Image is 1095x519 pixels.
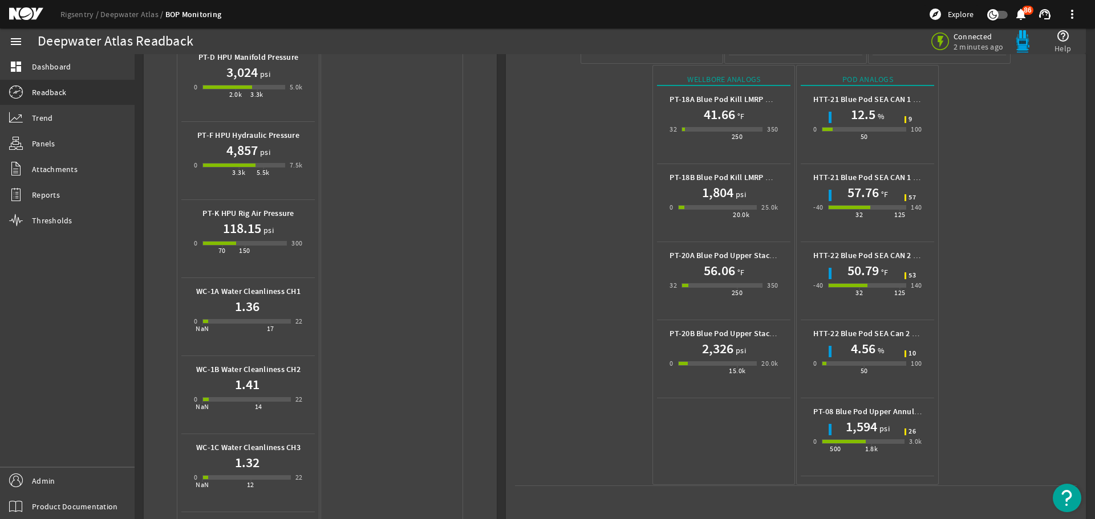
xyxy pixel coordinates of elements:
h1: 41.66 [704,105,735,124]
div: 140 [911,280,922,291]
b: PT-20A Blue Pod Upper Stack Wellbore Temperature [670,250,855,261]
div: Pod Analogs [801,73,934,86]
div: 20.0k [733,209,749,220]
b: WC-1C Water Cleanliness CH3 [196,442,301,453]
div: 50 [861,131,868,142]
span: Admin [32,475,55,487]
button: more_vert [1058,1,1086,28]
div: 25.0k [761,202,778,213]
h1: 1.32 [235,453,259,472]
mat-icon: help_outline [1056,29,1070,43]
div: 125 [894,287,905,299]
div: 0 [670,358,673,369]
span: Readback [32,87,66,98]
h1: 1.41 [235,375,259,394]
h1: 57.76 [847,183,879,202]
b: WC-1A Water Cleanliness CH1 [196,286,301,297]
div: -40 [813,202,823,213]
div: 125 [894,209,905,220]
div: 0 [194,472,197,483]
span: Reports [32,189,60,201]
button: Explore [924,5,978,23]
mat-icon: dashboard [9,60,23,73]
b: PT-20B Blue Pod Upper Stack Wellbore Pressure [670,328,839,339]
h1: 4.56 [851,340,875,358]
button: 86 [1015,9,1027,21]
span: psi [733,189,746,200]
div: 0 [194,160,197,171]
b: PT-K HPU Rig Air Pressure [202,208,294,219]
span: psi [258,146,270,158]
span: °F [879,189,889,200]
span: 9 [909,116,912,123]
div: 0 [670,202,673,213]
div: 15.0k [729,365,745,377]
div: 0 [194,81,197,93]
h1: 12.5 [851,105,875,124]
a: BOP Monitoring [165,9,222,20]
img: Bluepod.svg [1011,30,1034,53]
span: 10 [909,350,916,357]
div: NaN [196,479,209,491]
div: 350 [767,280,778,291]
div: Deepwater Atlas Readback [38,36,193,47]
div: 22 [295,316,303,327]
span: % [875,345,885,356]
div: 5.5k [257,167,270,178]
span: psi [733,345,746,356]
div: 2.0k [229,89,242,100]
h1: 2,326 [702,340,733,358]
mat-icon: support_agent [1038,7,1052,21]
span: Thresholds [32,215,72,226]
h1: 118.15 [223,219,261,238]
div: 250 [732,131,743,142]
div: 500 [830,443,841,455]
b: PT-18A Blue Pod Kill LMRP Wellbore Temperature [670,94,845,105]
span: Product Documentation [32,501,117,512]
div: 70 [218,245,226,256]
b: HTT-22 Blue Pod SEA CAN 2 Temperature [813,250,959,261]
div: 32 [670,124,677,135]
div: 12 [247,479,254,491]
b: PT-18B Blue Pod Kill LMRP Wellbore Pressure [670,172,830,183]
span: Trend [32,112,52,124]
mat-icon: explore [928,7,942,21]
div: 1.8k [865,443,878,455]
h1: 50.79 [847,261,879,280]
div: 0 [194,316,197,327]
div: 0 [194,238,197,249]
a: Deepwater Atlas [100,9,165,19]
div: 100 [911,358,922,369]
div: 250 [732,287,743,299]
div: 50 [861,365,868,377]
button: Open Resource Center [1053,484,1081,512]
span: Connected [954,31,1003,42]
span: 2 minutes ago [954,42,1003,52]
b: HTT-21 Blue Pod SEA CAN 1 Humidity [813,94,947,105]
div: NaN [196,323,209,334]
b: HTT-21 Blue Pod SEA CAN 1 Temperature [813,172,959,183]
div: 32 [670,280,677,291]
div: 140 [911,202,922,213]
h1: 3,024 [226,63,258,81]
b: HTT-22 Blue Pod SEA Can 2 Humidity [813,328,946,339]
span: % [875,111,885,122]
h1: 56.06 [704,261,735,280]
div: Wellbore Analogs [657,73,790,86]
b: WC-1B Water Cleanliness CH2 [196,364,301,375]
span: Explore [948,9,974,20]
h1: 1,594 [846,418,877,436]
div: 32 [855,287,863,299]
span: 26 [909,428,916,435]
span: psi [877,423,890,434]
div: 300 [291,238,302,249]
span: 57 [909,194,916,201]
div: 17 [267,323,274,334]
h1: 1.36 [235,297,259,316]
span: °F [735,111,745,122]
h1: 4,857 [226,141,258,160]
span: °F [879,267,889,278]
div: 3.3k [232,167,245,178]
span: psi [261,224,274,236]
div: 22 [295,394,303,405]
